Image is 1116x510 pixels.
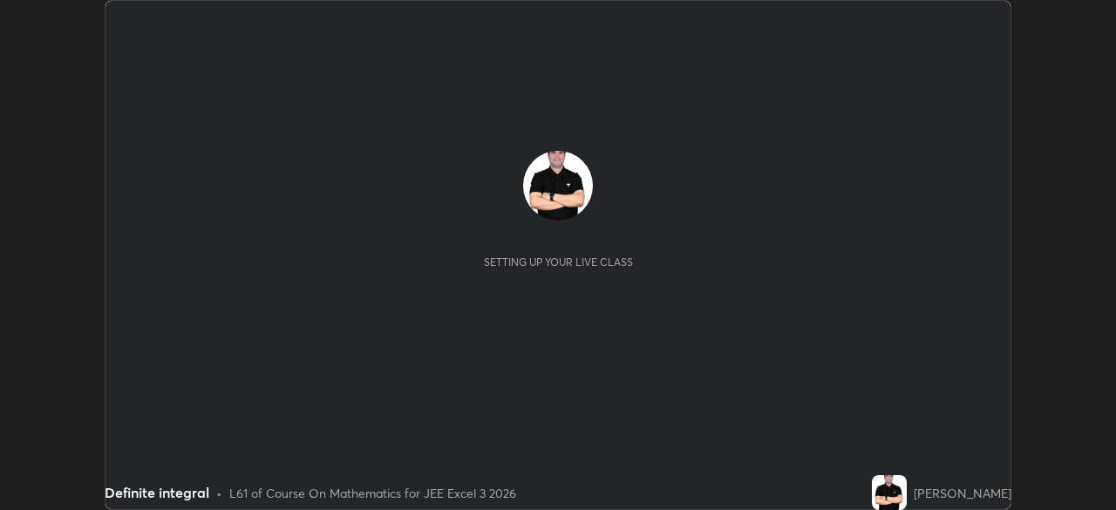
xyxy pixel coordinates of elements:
div: [PERSON_NAME] [914,484,1011,502]
img: 79b82fe8e2f647d1b516d15418097022.jpg [523,151,593,221]
div: L61 of Course On Mathematics for JEE Excel 3 2026 [229,484,516,502]
div: Setting up your live class [484,255,633,269]
img: 79b82fe8e2f647d1b516d15418097022.jpg [872,475,907,510]
div: • [216,484,222,502]
div: Definite integral [105,482,209,503]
